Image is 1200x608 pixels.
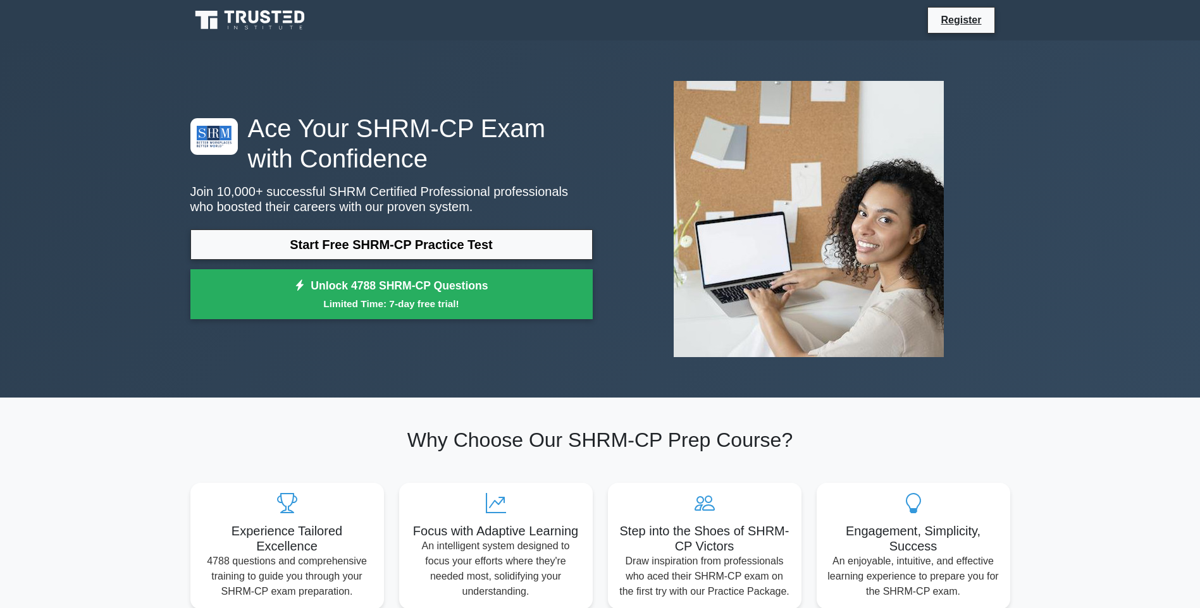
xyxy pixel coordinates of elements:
a: Start Free SHRM-CP Practice Test [190,229,593,260]
h5: Step into the Shoes of SHRM-CP Victors [618,523,791,554]
h5: Focus with Adaptive Learning [409,523,583,538]
a: Unlock 4788 SHRM-CP QuestionsLimited Time: 7-day free trial! [190,269,593,320]
h5: Engagement, Simplicity, Success [827,523,1000,554]
h1: Ace Your SHRM-CP Exam with Confidence [190,113,593,174]
p: 4788 questions and comprehensive training to guide you through your SHRM-CP exam preparation. [201,554,374,599]
small: Limited Time: 7-day free trial! [206,296,577,311]
p: Draw inspiration from professionals who aced their SHRM-CP exam on the first try with our Practic... [618,554,791,599]
h2: Why Choose Our SHRM-CP Prep Course? [190,428,1010,452]
a: Register [933,12,989,28]
p: Join 10,000+ successful SHRM Certified Professional professionals who boosted their careers with ... [190,184,593,214]
h5: Experience Tailored Excellence [201,523,374,554]
p: An intelligent system designed to focus your efforts where they're needed most, solidifying your ... [409,538,583,599]
p: An enjoyable, intuitive, and effective learning experience to prepare you for the SHRM-CP exam. [827,554,1000,599]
